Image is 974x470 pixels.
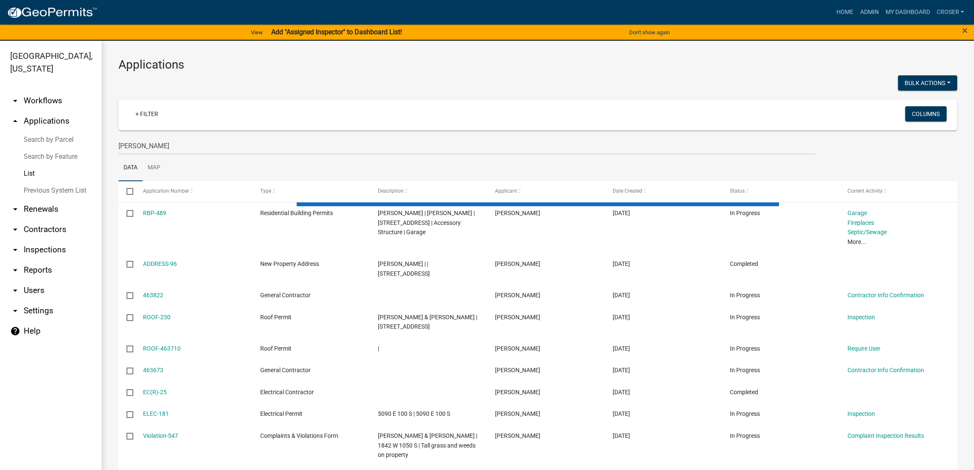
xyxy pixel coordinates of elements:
[730,292,760,299] span: In Progress
[260,345,292,352] span: Roof Permit
[495,345,540,352] span: Brooklyn Thomas
[10,285,20,296] i: arrow_drop_down
[847,229,887,235] a: Septic/Sewage
[613,314,630,321] span: 08/14/2025
[118,181,135,202] datatable-header-cell: Select
[847,188,883,194] span: Current Activity
[847,219,874,226] a: Fireplaces
[730,367,760,373] span: In Progress
[730,432,760,439] span: In Progress
[495,260,540,267] span: Wade Adkins
[260,389,314,395] span: Electrical Contractor
[613,188,642,194] span: Date Created
[933,4,967,20] a: croser
[10,116,20,126] i: arrow_drop_up
[495,432,540,439] span: Brooklyn Thomas
[847,210,867,216] a: Garage
[898,75,957,91] button: Bulk Actions
[260,432,338,439] span: Complaints & Violations Form
[487,181,605,202] datatable-header-cell: Applicant
[271,28,402,36] strong: Add "Assigned Inspector" to Dashboard List!
[10,306,20,316] i: arrow_drop_down
[847,367,924,373] a: Contractor Info Confirmation
[248,25,266,39] a: View
[730,188,745,194] span: Status
[143,345,181,352] a: ROOF-463710
[613,410,630,417] span: 08/13/2025
[260,410,303,417] span: Electrical Permit
[10,245,20,255] i: arrow_drop_down
[143,260,177,267] a: ADDRESS-96
[143,389,167,395] a: EC(R)-25
[882,4,933,20] a: My Dashboard
[613,345,630,352] span: 08/14/2025
[260,210,333,216] span: Residential Building Permits
[143,314,171,321] a: ROOF-230
[613,210,630,216] span: 08/14/2025
[369,181,487,202] datatable-header-cell: Description
[495,188,517,194] span: Applicant
[260,188,271,194] span: Type
[730,210,760,216] span: In Progress
[604,181,722,202] datatable-header-cell: Date Created
[378,345,379,352] span: |
[962,25,968,36] span: ×
[143,210,166,216] a: RBP-489
[10,326,20,336] i: help
[143,292,163,299] a: 463822
[143,155,165,182] a: Map
[378,410,450,417] span: 5090 E 100 S | 5090 E 100 S
[613,260,630,267] span: 08/14/2025
[495,410,540,417] span: James Bradley
[730,410,760,417] span: In Progress
[495,367,540,373] span: James Taylor
[613,292,630,299] span: 08/14/2025
[118,58,957,72] h3: Applications
[613,367,630,373] span: 08/14/2025
[260,292,311,299] span: General Contractor
[135,181,252,202] datatable-header-cell: Application Number
[378,210,475,236] span: Chris Dodd | Chris Dodd | 1860 W 1050 S MIAMI, IN 46959 | Accessory Structure | Garage
[730,260,758,267] span: Completed
[118,137,815,155] input: Search for applications
[833,4,856,20] a: Home
[730,314,760,321] span: In Progress
[722,181,839,202] datatable-header-cell: Status
[260,314,292,321] span: Roof Permit
[378,314,477,330] span: Jeffery & Angela Moon | 4136 W BARBERRY LN
[10,224,20,235] i: arrow_drop_down
[143,432,178,439] a: Violation-547
[839,181,957,202] datatable-header-cell: Current Activity
[10,96,20,106] i: arrow_drop_down
[847,238,866,245] a: More...
[962,25,968,36] button: Close
[252,181,370,202] datatable-header-cell: Type
[730,389,758,395] span: Completed
[730,345,760,352] span: In Progress
[847,432,924,439] a: Complaint Inspection Results
[626,25,673,39] button: Don't show again
[129,106,165,122] a: + Filter
[143,188,189,194] span: Application Number
[260,367,311,373] span: General Contractor
[613,389,630,395] span: 08/13/2025
[118,155,143,182] a: Data
[495,292,540,299] span: Chad Merritt
[10,204,20,214] i: arrow_drop_down
[847,345,880,352] a: Require User
[378,260,430,277] span: Wade Adkins | | 1070 W 6th Street, Peru, IN 46970
[10,265,20,275] i: arrow_drop_down
[143,367,163,373] a: 463673
[847,410,875,417] a: Inspection
[847,314,875,321] a: Inspection
[905,106,946,122] button: Columns
[495,210,540,216] span: Chris Dodd
[143,410,169,417] a: ELEC-181
[378,432,477,459] span: Dodd, Christopher & Rachel | 1842 W 1050 S | Tall grass and weeds on property
[613,432,630,439] span: 08/13/2025
[495,314,540,321] span: Herbert Parsons
[856,4,882,20] a: Admin
[260,260,319,267] span: New Property Address
[495,389,540,395] span: James Bradley
[847,292,924,299] a: Contractor Info Confirmation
